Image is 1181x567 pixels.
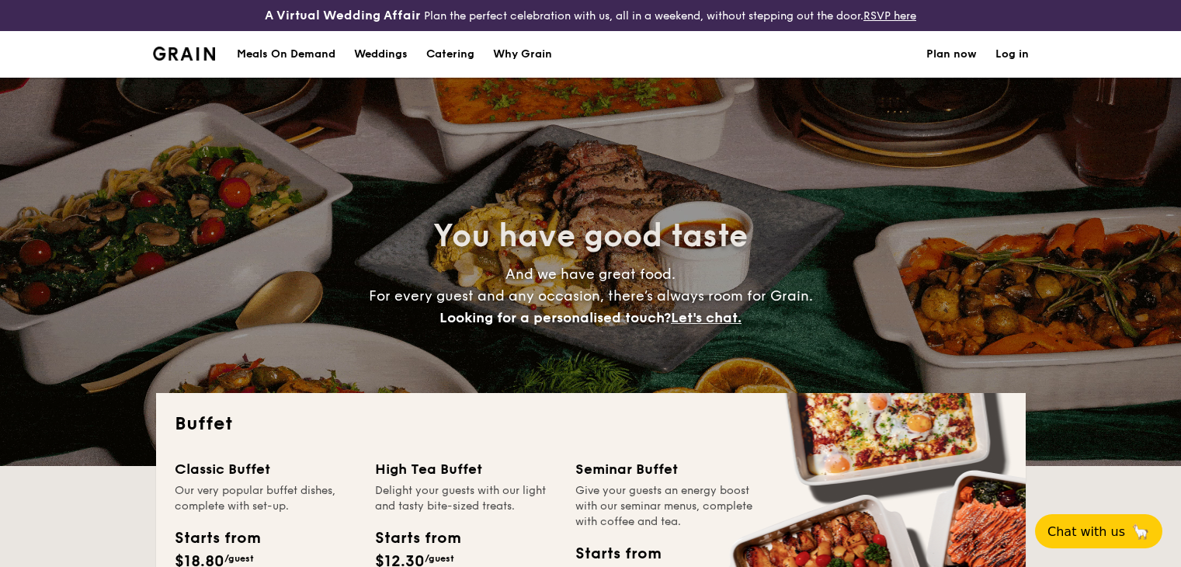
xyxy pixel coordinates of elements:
[575,458,757,480] div: Seminar Buffet
[237,31,335,78] div: Meals On Demand
[375,527,460,550] div: Starts from
[354,31,408,78] div: Weddings
[575,542,660,565] div: Starts from
[345,31,417,78] a: Weddings
[484,31,561,78] a: Why Grain
[575,483,757,530] div: Give your guests an energy boost with our seminar menus, complete with coffee and tea.
[265,6,421,25] h4: A Virtual Wedding Affair
[375,483,557,514] div: Delight your guests with our light and tasty bite-sized treats.
[175,458,356,480] div: Classic Buffet
[493,31,552,78] div: Why Grain
[1131,523,1150,541] span: 🦙
[425,553,454,564] span: /guest
[175,483,356,514] div: Our very popular buffet dishes, complete with set-up.
[153,47,216,61] a: Logotype
[375,458,557,480] div: High Tea Buffet
[926,31,977,78] a: Plan now
[1035,514,1162,548] button: Chat with us🦙
[228,31,345,78] a: Meals On Demand
[175,412,1007,437] h2: Buffet
[426,31,474,78] h1: Catering
[995,31,1029,78] a: Log in
[197,6,985,25] div: Plan the perfect celebration with us, all in a weekend, without stepping out the door.
[224,553,254,564] span: /guest
[1047,524,1125,539] span: Chat with us
[863,9,916,23] a: RSVP here
[671,309,742,326] span: Let's chat.
[417,31,484,78] a: Catering
[153,47,216,61] img: Grain
[175,527,259,550] div: Starts from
